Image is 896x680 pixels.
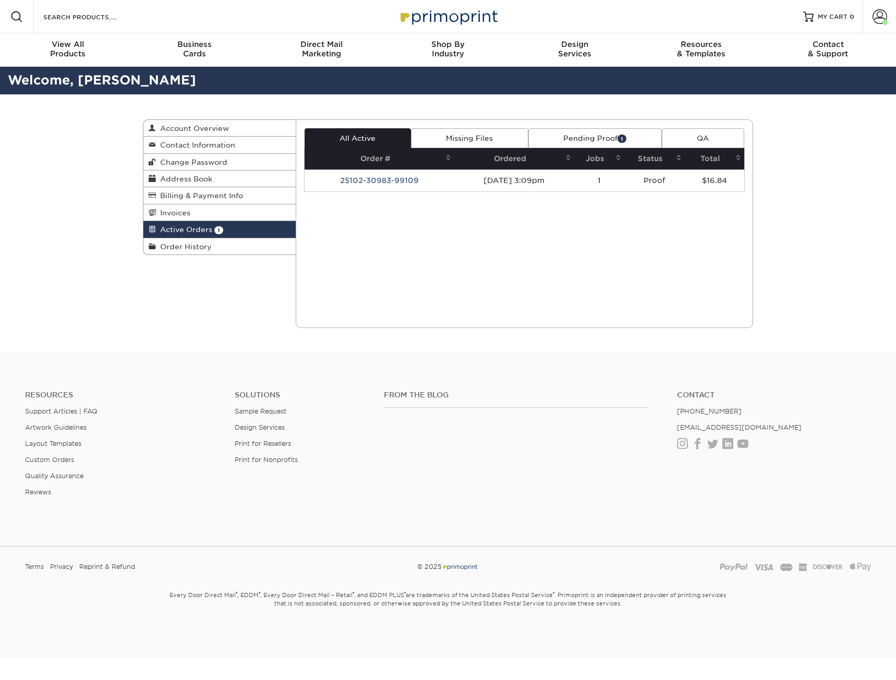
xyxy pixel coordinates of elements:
h4: Solutions [235,391,369,399]
span: Contact [765,40,891,49]
div: Products [5,40,131,58]
a: Order History [143,238,296,254]
a: Shop ByIndustry [385,33,512,67]
a: Pending Proof1 [528,128,662,148]
div: Cards [131,40,258,58]
sup: ® [553,591,554,596]
div: & Support [765,40,891,58]
sup: ® [259,591,260,596]
span: Account Overview [156,124,229,132]
th: Total [685,148,744,169]
span: Shop By [385,40,512,49]
sup: ® [404,591,406,596]
a: Invoices [143,204,296,221]
a: Print for Nonprofits [235,456,298,464]
a: Artwork Guidelines [25,423,87,431]
span: Invoices [156,209,190,217]
span: Order History [156,242,212,251]
a: Privacy [50,559,73,575]
div: © 2025 [305,559,592,575]
td: Proof [624,169,685,191]
span: Billing & Payment Info [156,191,243,200]
a: Contact [677,391,871,399]
a: Resources& Templates [638,33,765,67]
div: & Templates [638,40,765,58]
a: BusinessCards [131,33,258,67]
span: Active Orders [156,225,212,234]
span: View All [5,40,131,49]
div: Services [511,40,638,58]
td: [DATE] 3:09pm [454,169,574,191]
span: Business [131,40,258,49]
th: Status [624,148,685,169]
sup: ® [236,591,237,596]
h4: Resources [25,391,219,399]
span: 1 [214,226,223,234]
img: Primoprint [396,5,500,28]
a: View AllProducts [5,33,131,67]
span: Contact Information [156,141,235,149]
a: Support Articles | FAQ [25,407,98,415]
a: [PHONE_NUMBER] [677,407,742,415]
div: Industry [385,40,512,58]
span: MY CART [818,13,847,21]
a: QA [662,128,744,148]
a: Design Services [235,423,285,431]
a: Active Orders 1 [143,221,296,238]
small: Every Door Direct Mail , EDDM , Every Door Direct Mail – Retail , and EDDM PLUS are trademarks of... [143,587,753,633]
a: Custom Orders [25,456,74,464]
a: Contact& Support [765,33,891,67]
span: Design [511,40,638,49]
a: Reviews [25,488,51,496]
span: Direct Mail [258,40,385,49]
a: Billing & Payment Info [143,187,296,204]
sup: ® [353,591,354,596]
td: $16.84 [685,169,744,191]
th: Ordered [454,148,574,169]
span: 0 [850,13,854,20]
a: [EMAIL_ADDRESS][DOMAIN_NAME] [677,423,802,431]
a: Terms [25,559,44,575]
th: Order # [305,148,454,169]
div: Marketing [258,40,385,58]
span: 1 [617,135,626,142]
a: Print for Resellers [235,440,291,447]
a: Contact Information [143,137,296,153]
input: SEARCH PRODUCTS..... [42,10,144,23]
a: Missing Files [411,128,528,148]
span: Change Password [156,158,227,166]
th: Jobs [574,148,624,169]
a: Direct MailMarketing [258,33,385,67]
span: Resources [638,40,765,49]
a: Address Book [143,171,296,187]
a: Layout Templates [25,440,81,447]
a: Sample Request [235,407,286,415]
h4: From the Blog [384,391,649,399]
img: Primoprint [442,563,478,570]
a: Change Password [143,154,296,171]
td: 1 [574,169,624,191]
a: Quality Assurance [25,472,83,480]
a: DesignServices [511,33,638,67]
a: Account Overview [143,120,296,137]
span: Address Book [156,175,212,183]
td: 25102-30983-99109 [305,169,454,191]
a: Reprint & Refund [79,559,135,575]
a: All Active [305,128,411,148]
